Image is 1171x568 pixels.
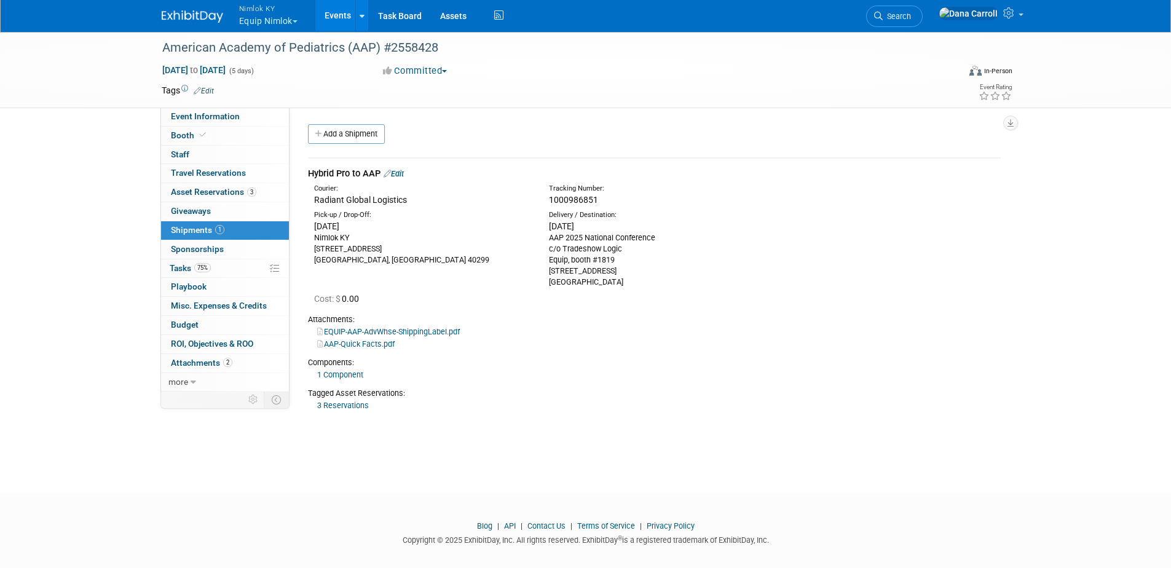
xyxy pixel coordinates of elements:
i: Booth reservation complete [200,132,206,138]
span: | [637,521,645,531]
a: Booth [161,127,289,145]
img: Format-Inperson.png [969,66,982,76]
a: Sponsorships [161,240,289,259]
span: Travel Reservations [171,168,246,178]
div: Courier: [314,184,530,194]
div: Attachments: [308,314,1001,325]
a: Add a Shipment [308,124,385,144]
span: 1000986851 [549,195,598,205]
td: Tags [162,84,214,97]
span: Sponsorships [171,244,224,254]
div: Components: [308,357,1001,368]
a: AAP-Quick Facts.pdf [317,339,395,349]
td: Toggle Event Tabs [264,392,289,408]
a: Event Information [161,108,289,126]
button: Committed [379,65,452,77]
span: Event Information [171,111,240,121]
div: Radiant Global Logistics [314,194,530,206]
a: Edit [384,169,404,178]
a: 1 Component [317,370,363,379]
span: Shipments [171,225,224,235]
div: Event Rating [979,84,1012,90]
span: Misc. Expenses & Credits [171,301,267,310]
a: Privacy Policy [647,521,695,531]
a: Search [866,6,923,27]
span: Playbook [171,282,207,291]
span: ROI, Objectives & ROO [171,339,253,349]
span: 0.00 [314,294,364,304]
span: | [494,521,502,531]
span: 1 [215,225,224,234]
span: Cost: $ [314,294,342,304]
a: Staff [161,146,289,164]
span: | [518,521,526,531]
a: Contact Us [527,521,566,531]
span: Search [883,12,911,21]
a: Blog [477,521,492,531]
a: Shipments1 [161,221,289,240]
div: Nimlok KY [STREET_ADDRESS] [GEOGRAPHIC_DATA], [GEOGRAPHIC_DATA] 40299 [314,232,530,266]
span: to [188,65,200,75]
a: Asset Reservations3 [161,183,289,202]
div: Hybrid Pro to AAP [308,167,1001,180]
div: Delivery / Destination: [549,210,765,220]
a: Terms of Service [577,521,635,531]
span: 75% [194,263,211,272]
div: [DATE] [549,220,765,232]
a: Playbook [161,278,289,296]
a: Travel Reservations [161,164,289,183]
div: [DATE] [314,220,530,232]
span: Asset Reservations [171,187,256,197]
a: Tasks75% [161,259,289,278]
span: Nimlok KY [239,2,298,15]
a: 3 Reservations [317,401,369,410]
div: In-Person [984,66,1012,76]
span: (5 days) [228,67,254,75]
div: Event Format [886,64,1013,82]
a: Attachments2 [161,354,289,373]
div: Pick-up / Drop-Off: [314,210,530,220]
a: Giveaways [161,202,289,221]
span: Giveaways [171,206,211,216]
div: Tagged Asset Reservations: [308,388,1001,399]
div: Tracking Number: [549,184,824,194]
img: Dana Carroll [939,7,998,20]
span: Attachments [171,358,232,368]
span: Tasks [170,263,211,273]
img: ExhibitDay [162,10,223,23]
span: [DATE] [DATE] [162,65,226,76]
span: Staff [171,149,189,159]
div: American Academy of Pediatrics (AAP) #2558428 [158,37,940,59]
div: AAP 2025 National Conference c/o Tradeshow Logic Equip, booth #1819 [STREET_ADDRESS] [GEOGRAPHIC_... [549,232,765,288]
a: EQUIP-AAP-AdvWhse-ShippingLabel.pdf [317,327,460,336]
td: Personalize Event Tab Strip [243,392,264,408]
a: Budget [161,316,289,334]
span: more [168,377,188,387]
a: more [161,373,289,392]
span: Budget [171,320,199,329]
sup: ® [618,535,622,542]
span: | [567,521,575,531]
a: API [504,521,516,531]
a: Misc. Expenses & Credits [161,297,289,315]
span: Booth [171,130,208,140]
span: 3 [247,187,256,197]
span: 2 [223,358,232,367]
a: ROI, Objectives & ROO [161,335,289,353]
a: Edit [194,87,214,95]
